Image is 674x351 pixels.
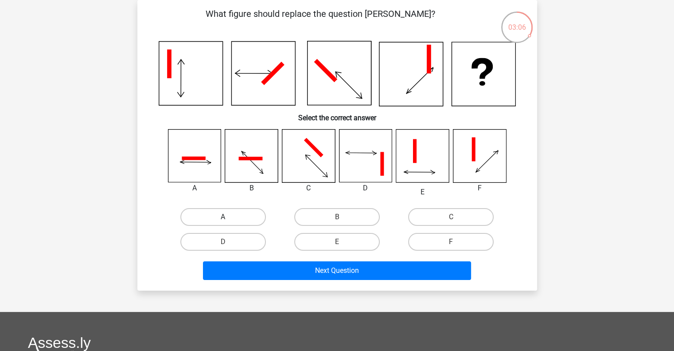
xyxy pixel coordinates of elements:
div: D [332,183,399,193]
label: F [408,233,494,251]
div: F [446,183,513,193]
button: Next Question [203,261,471,280]
label: C [408,208,494,226]
div: E [389,187,456,197]
div: B [218,183,285,193]
label: B [294,208,380,226]
div: 03:06 [500,11,534,33]
div: A [161,183,228,193]
div: C [275,183,342,193]
p: What figure should replace the question [PERSON_NAME]? [152,7,490,34]
h6: Select the correct answer [152,106,523,122]
label: A [180,208,266,226]
label: D [180,233,266,251]
label: E [294,233,380,251]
